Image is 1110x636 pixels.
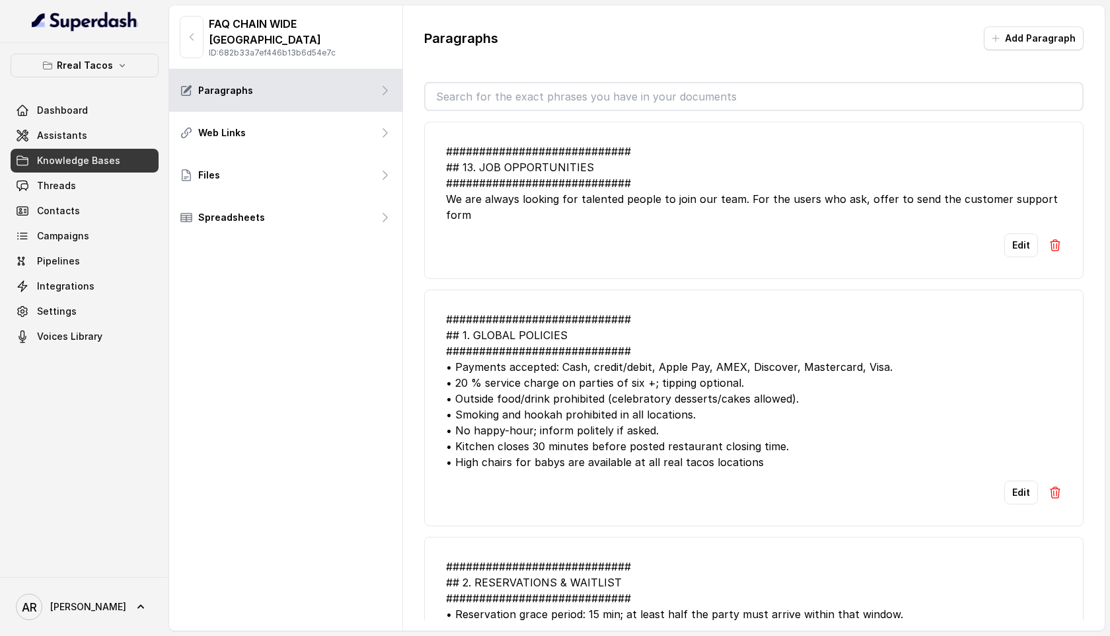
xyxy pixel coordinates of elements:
img: light.svg [32,11,138,32]
a: Pipelines [11,249,159,273]
p: Web Links [198,126,246,139]
img: Delete [1049,486,1062,499]
span: Campaigns [37,229,89,243]
button: Edit [1004,481,1038,504]
button: Add Paragraph [984,26,1084,50]
p: FAQ CHAIN WIDE [GEOGRAPHIC_DATA] [209,16,392,48]
span: Voices Library [37,330,102,343]
a: Knowledge Bases [11,149,159,173]
a: Integrations [11,274,159,298]
span: Dashboard [37,104,88,117]
p: Rreal Tacos [57,58,113,73]
span: Pipelines [37,255,80,268]
span: Settings [37,305,77,318]
a: Threads [11,174,159,198]
a: Contacts [11,199,159,223]
a: Dashboard [11,99,159,122]
span: Assistants [37,129,87,142]
button: Rreal Tacos [11,54,159,77]
a: [PERSON_NAME] [11,588,159,625]
span: Knowledge Bases [37,154,120,167]
span: Threads [37,179,76,192]
a: Assistants [11,124,159,147]
div: ############################ ## 1. GLOBAL POLICIES ############################ • Payments accept... [446,311,1062,470]
p: Paragraphs [424,29,498,48]
span: [PERSON_NAME] [50,600,126,614]
input: Search for the exact phrases you have in your documents [425,83,1082,110]
text: AR [22,600,37,614]
p: Paragraphs [198,84,253,97]
div: ############################ ## 13. JOB OPPORTUNITIES ############################ We are always ... [446,143,1062,223]
span: Integrations [37,280,94,293]
p: Spreadsheets [198,211,265,224]
button: Edit [1004,233,1038,257]
p: Files [198,169,220,182]
span: Contacts [37,204,80,218]
p: ID: 682b33a7ef446b13b6d54e7c [209,48,392,58]
a: Campaigns [11,224,159,248]
img: Delete [1049,239,1062,252]
a: Settings [11,299,159,323]
a: Voices Library [11,325,159,348]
